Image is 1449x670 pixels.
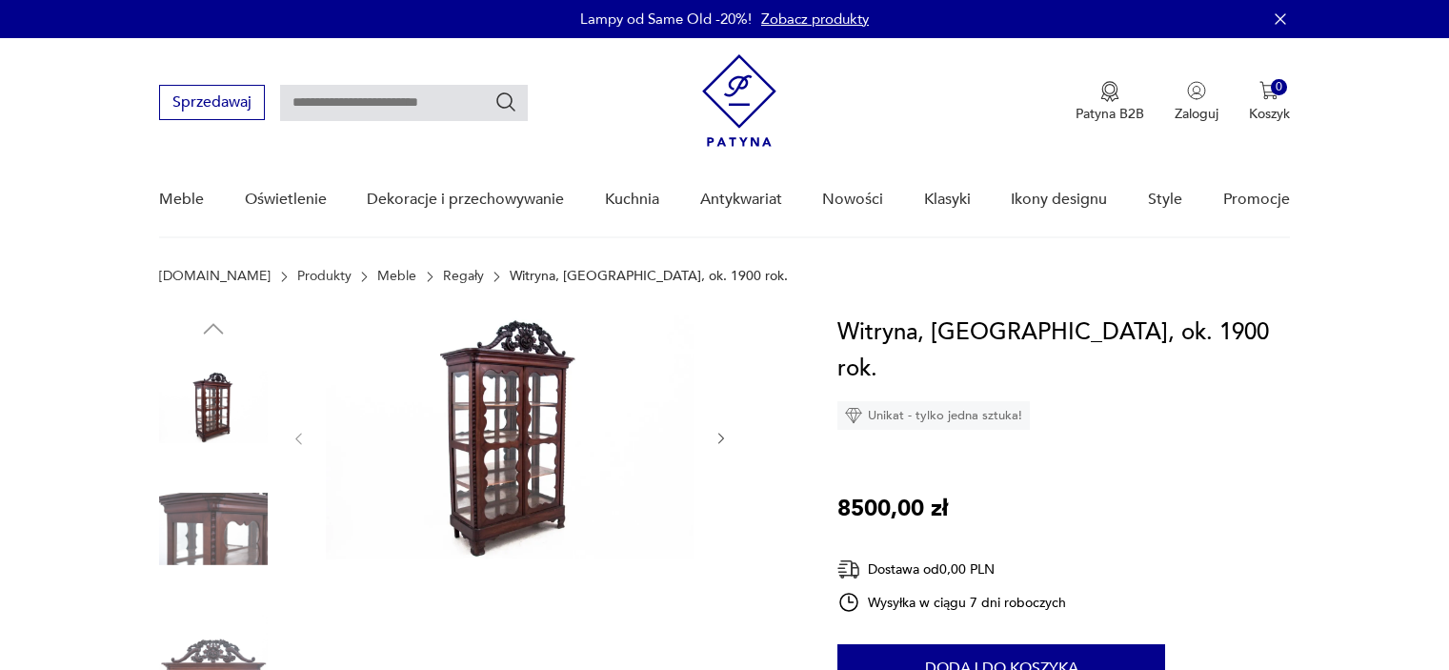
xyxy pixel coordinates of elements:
[1187,81,1206,100] img: Ikonka użytkownika
[837,558,860,581] img: Ikona dostawy
[822,163,883,236] a: Nowości
[159,269,271,284] a: [DOMAIN_NAME]
[837,591,1066,614] div: Wysyłka w ciągu 7 dni roboczych
[1076,105,1144,123] p: Patyna B2B
[702,54,776,147] img: Patyna - sklep z meblami i dekoracjami vintage
[1259,81,1278,100] img: Ikona koszyka
[1175,81,1218,123] button: Zaloguj
[1148,163,1182,236] a: Style
[1175,105,1218,123] p: Zaloguj
[837,558,1066,581] div: Dostawa od 0,00 PLN
[510,269,788,284] p: Witryna, [GEOGRAPHIC_DATA], ok. 1900 rok.
[367,163,564,236] a: Dekoracje i przechowywanie
[1076,81,1144,123] button: Patyna B2B
[494,91,517,113] button: Szukaj
[845,407,862,424] img: Ikona diamentu
[1249,81,1290,123] button: 0Koszyk
[326,315,694,559] img: Zdjęcie produktu Witryna, Europa Zachodnia, ok. 1900 rok.
[924,163,971,236] a: Klasyki
[761,10,869,29] a: Zobacz produkty
[1249,105,1290,123] p: Koszyk
[159,353,268,461] img: Zdjęcie produktu Witryna, Europa Zachodnia, ok. 1900 rok.
[159,85,265,120] button: Sprzedawaj
[700,163,782,236] a: Antykwariat
[837,491,948,527] p: 8500,00 zł
[443,269,484,284] a: Regały
[377,269,416,284] a: Meble
[1100,81,1119,102] img: Ikona medalu
[159,163,204,236] a: Meble
[159,475,268,583] img: Zdjęcie produktu Witryna, Europa Zachodnia, ok. 1900 rok.
[245,163,327,236] a: Oświetlenie
[159,97,265,111] a: Sprzedawaj
[1271,79,1287,95] div: 0
[605,163,659,236] a: Kuchnia
[580,10,752,29] p: Lampy od Same Old -20%!
[297,269,352,284] a: Produkty
[1223,163,1290,236] a: Promocje
[837,401,1030,430] div: Unikat - tylko jedna sztuka!
[1011,163,1107,236] a: Ikony designu
[837,315,1290,387] h1: Witryna, [GEOGRAPHIC_DATA], ok. 1900 rok.
[1076,81,1144,123] a: Ikona medaluPatyna B2B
